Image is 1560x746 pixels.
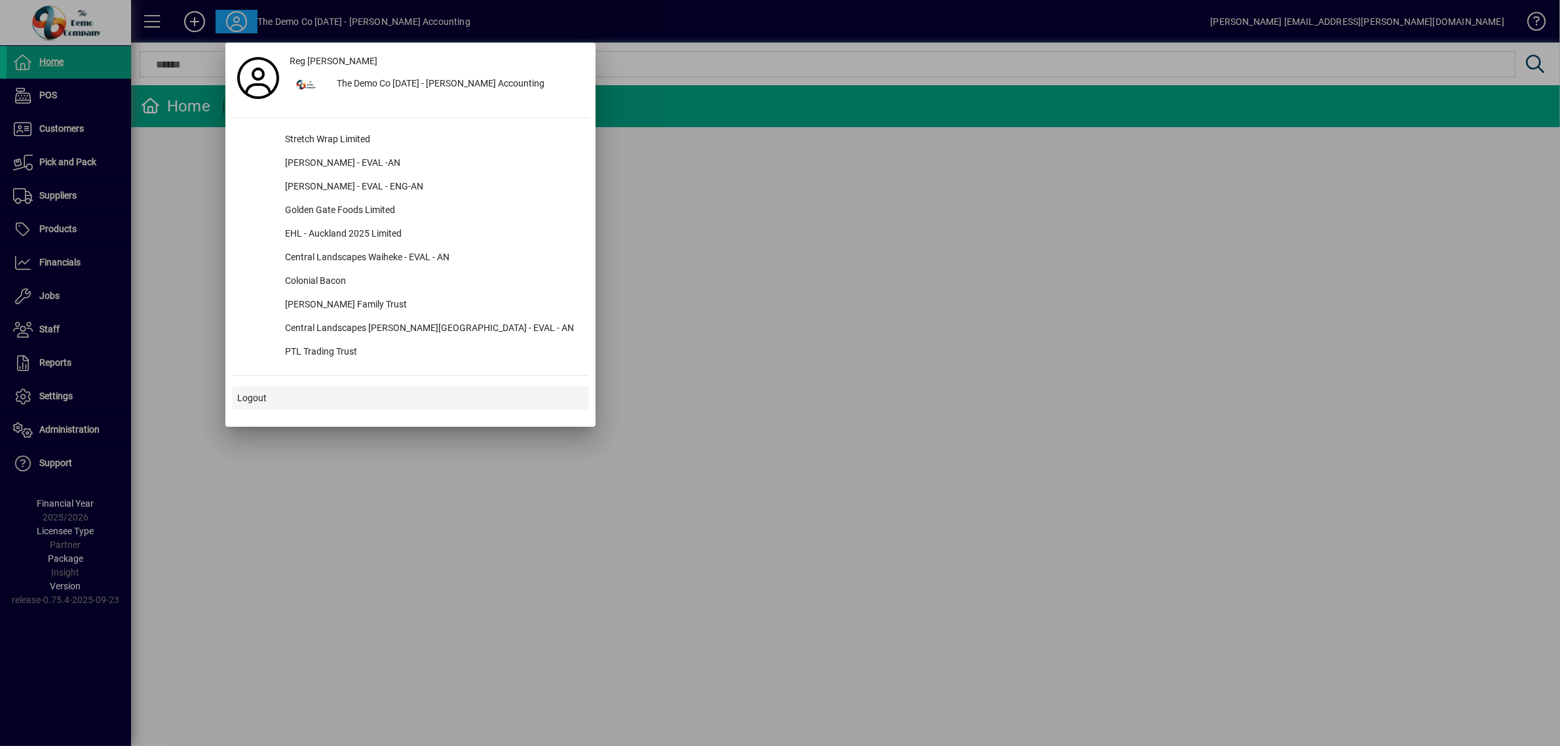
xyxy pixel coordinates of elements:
[275,341,589,364] div: PTL Trading Trust
[232,66,284,90] a: Profile
[290,54,377,68] span: Reg [PERSON_NAME]
[232,246,589,270] button: Central Landscapes Waiheke - EVAL - AN
[232,317,589,341] button: Central Landscapes [PERSON_NAME][GEOGRAPHIC_DATA] - EVAL - AN
[284,73,589,96] button: The Demo Co [DATE] - [PERSON_NAME] Accounting
[275,152,589,176] div: [PERSON_NAME] - EVAL -AN
[275,294,589,317] div: [PERSON_NAME] Family Trust
[232,223,589,246] button: EHL - Auckland 2025 Limited
[232,294,589,317] button: [PERSON_NAME] Family Trust
[232,199,589,223] button: Golden Gate Foods Limited
[232,341,589,364] button: PTL Trading Trust
[275,199,589,223] div: Golden Gate Foods Limited
[232,176,589,199] button: [PERSON_NAME] - EVAL - ENG-AN
[232,152,589,176] button: [PERSON_NAME] - EVAL -AN
[275,246,589,270] div: Central Landscapes Waiheke - EVAL - AN
[232,386,589,410] button: Logout
[232,128,589,152] button: Stretch Wrap Limited
[237,391,267,405] span: Logout
[284,49,589,73] a: Reg [PERSON_NAME]
[275,223,589,246] div: EHL - Auckland 2025 Limited
[275,176,589,199] div: [PERSON_NAME] - EVAL - ENG-AN
[275,317,589,341] div: Central Landscapes [PERSON_NAME][GEOGRAPHIC_DATA] - EVAL - AN
[232,270,589,294] button: Colonial Bacon
[275,270,589,294] div: Colonial Bacon
[275,128,589,152] div: Stretch Wrap Limited
[326,73,589,96] div: The Demo Co [DATE] - [PERSON_NAME] Accounting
